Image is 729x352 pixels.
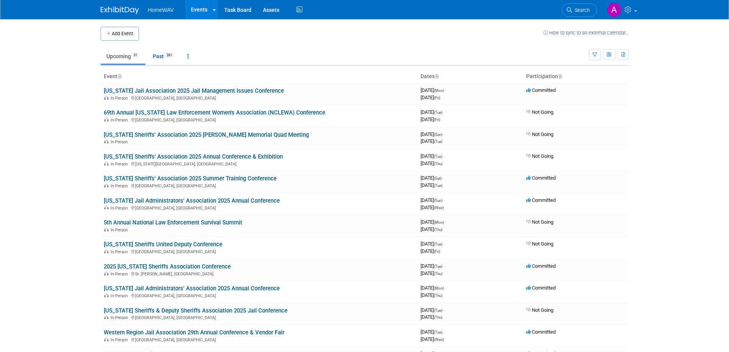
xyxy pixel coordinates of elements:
[421,138,442,144] span: [DATE]
[445,219,446,225] span: -
[104,96,109,100] img: In-Person Event
[104,249,109,253] img: In-Person Event
[164,52,175,58] span: 281
[434,133,442,137] span: (Sun)
[421,205,444,210] span: [DATE]
[434,110,442,115] span: (Tue)
[421,197,445,203] span: [DATE]
[104,272,109,275] img: In-Person Event
[104,118,109,121] img: In-Person Event
[101,7,139,14] img: ExhibitDay
[526,307,553,313] span: Not Going
[607,3,621,17] img: Amanda Jasper
[421,160,442,166] span: [DATE]
[421,314,442,320] span: [DATE]
[104,241,222,248] a: [US_STATE] Sheriffs United Deputy Conference
[526,241,553,247] span: Not Going
[104,263,231,270] a: 2025 [US_STATE] Sheriffs Association Conference
[434,183,442,188] span: (Tue)
[434,308,442,313] span: (Tue)
[104,160,414,167] div: [US_STATE][GEOGRAPHIC_DATA], [GEOGRAPHIC_DATA]
[444,241,445,247] span: -
[111,118,130,123] span: In-Person
[104,337,109,341] img: In-Person Event
[444,307,445,313] span: -
[104,228,109,231] img: In-Person Event
[421,153,445,159] span: [DATE]
[434,286,444,290] span: (Mon)
[104,116,414,123] div: [GEOGRAPHIC_DATA], [GEOGRAPHIC_DATA]
[148,7,174,13] span: HomeWAV
[117,73,121,79] a: Sort by Event Name
[523,70,629,83] th: Participation
[421,263,445,269] span: [DATE]
[526,329,556,335] span: Committed
[104,95,414,101] div: [GEOGRAPHIC_DATA], [GEOGRAPHIC_DATA]
[104,131,309,138] a: [US_STATE] Sheriffs' Association 2025 [PERSON_NAME] Memorial Quad Meeting
[444,329,445,335] span: -
[421,285,446,291] span: [DATE]
[101,27,139,41] button: Add Event
[526,219,553,225] span: Not Going
[111,183,130,188] span: In-Person
[434,118,440,122] span: (Fri)
[421,175,444,181] span: [DATE]
[421,329,445,335] span: [DATE]
[445,87,446,93] span: -
[434,162,442,166] span: (Thu)
[104,162,109,165] img: In-Person Event
[434,315,442,319] span: (Thu)
[111,315,130,320] span: In-Person
[104,183,109,187] img: In-Person Event
[104,175,277,182] a: [US_STATE] Sheriffs' Association 2025 Summer Training Conference
[421,109,445,115] span: [DATE]
[434,88,444,93] span: (Mon)
[434,198,442,203] span: (Sun)
[104,329,284,336] a: Western Region Jail Association 29th Annual Conference & Vendor Fair
[111,228,130,232] span: In-Person
[434,337,444,342] span: (Wed)
[444,263,445,269] span: -
[445,285,446,291] span: -
[421,182,442,188] span: [DATE]
[421,87,446,93] span: [DATE]
[421,219,446,225] span: [DATE]
[526,109,553,115] span: Not Going
[104,205,414,211] div: [GEOGRAPHIC_DATA], [GEOGRAPHIC_DATA]
[526,197,556,203] span: Committed
[421,307,445,313] span: [DATE]
[104,315,109,319] img: In-Person Event
[434,220,444,224] span: (Mon)
[572,7,590,13] span: Search
[104,197,280,204] a: [US_STATE] Jail Administrators' Association 2025 Annual Conference
[111,162,130,167] span: In-Person
[434,249,440,254] span: (Fri)
[104,293,109,297] img: In-Person Event
[421,116,440,122] span: [DATE]
[444,153,445,159] span: -
[434,176,442,180] span: (Sat)
[434,139,442,144] span: (Tue)
[111,293,130,298] span: In-Person
[543,30,629,36] a: How to sync to an external calendar...
[418,70,523,83] th: Dates
[434,228,442,232] span: (Thu)
[434,330,442,334] span: (Tue)
[104,206,109,210] img: In-Person Event
[421,95,440,100] span: [DATE]
[434,293,442,298] span: (Thu)
[526,175,556,181] span: Committed
[104,87,284,94] a: [US_STATE] Jail Association 2025 Jail Management Issues Conference
[104,248,414,254] div: [GEOGRAPHIC_DATA], [GEOGRAPHIC_DATA]
[104,182,414,188] div: [GEOGRAPHIC_DATA], [GEOGRAPHIC_DATA]
[104,139,109,143] img: In-Person Event
[444,109,445,115] span: -
[421,336,444,342] span: [DATE]
[131,52,140,58] span: 31
[111,206,130,211] span: In-Person
[104,219,242,226] a: 5th Annual National Law Enforcement Survival Summit
[421,248,440,254] span: [DATE]
[111,272,130,277] span: In-Person
[101,49,145,64] a: Upcoming31
[111,96,130,101] span: In-Person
